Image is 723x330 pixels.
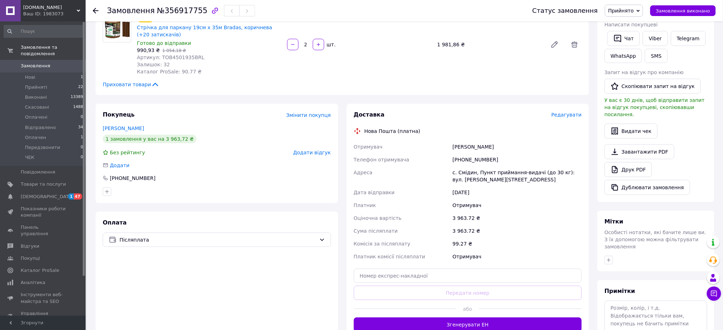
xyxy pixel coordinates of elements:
[451,199,583,212] div: Отримувач
[25,104,49,110] span: Скасовані
[73,104,83,110] span: 1488
[137,25,272,37] a: Стрічка для паркану 19см х 35м Bradas, коричнева (+20 затискачів)
[643,31,668,46] a: Viber
[451,225,583,237] div: 3 963.72 ₴
[21,194,73,200] span: [DEMOGRAPHIC_DATA]
[354,144,383,150] span: Отримувач
[533,7,598,14] div: Статус замовлення
[605,230,706,249] span: Особисті нотатки, які бачите лише ви. З їх допомогою можна фільтрувати замовлення
[68,194,74,200] span: 1
[21,224,66,237] span: Панель управління
[103,14,131,42] img: Стрічка для паркану 19см х 35м Bradas, коричнева (+20 затискачів)
[103,125,144,131] a: [PERSON_NAME]
[119,236,316,244] span: Післяплата
[354,202,376,208] span: Платник
[81,74,83,81] span: 1
[354,241,411,247] span: Комісія за післяплату
[451,166,583,186] div: с. Смідин, Пункт приймання-видачі (до 30 кг): вул. [PERSON_NAME][STREET_ADDRESS]
[21,255,40,262] span: Покупці
[78,124,83,131] span: 34
[451,237,583,250] div: 99.27 ₴
[25,84,47,91] span: Прийняті
[645,49,668,63] button: SMS
[605,162,652,177] a: Друк PDF
[605,22,658,27] span: Написати покупцеві
[25,144,60,151] span: Передзвонити
[451,153,583,166] div: [PHONE_NUMBER]
[551,112,582,118] span: Редагувати
[110,150,145,155] span: Без рейтингу
[21,310,66,323] span: Управління сайтом
[109,175,156,182] div: [PHONE_NUMBER]
[605,97,705,117] span: У вас є 30 днів, щоб відправити запит на відгук покупцеві, скопіювавши посилання.
[103,135,197,143] div: 1 замовлення у вас на 3 963,72 ₴
[451,186,583,199] div: [DATE]
[354,111,385,118] span: Доставка
[25,124,56,131] span: Відправлено
[605,69,684,75] span: Запит на відгук про компанію
[434,40,545,50] div: 1 981,86 ₴
[605,124,658,139] button: Видати чек
[21,279,45,286] span: Аналітика
[103,219,127,226] span: Оплата
[286,112,331,118] span: Змінити покупця
[21,169,55,175] span: Повідомлення
[548,37,562,52] a: Редагувати
[4,25,84,38] input: Пошук
[157,6,208,15] span: №356917755
[81,144,83,151] span: 0
[71,94,83,100] span: 13389
[363,128,422,135] div: Нова Пошта (платна)
[162,48,186,53] span: 1 054,18 ₴
[21,63,50,69] span: Замовлення
[137,62,170,67] span: Залишок: 32
[456,305,479,313] span: або
[23,4,77,11] span: tradesv.com.ua
[21,243,39,249] span: Відгуки
[137,47,160,53] span: 990,93 ₴
[451,212,583,225] div: 3 963.72 ₴
[605,144,674,159] a: Завантажити PDF
[605,288,635,294] span: Примітки
[707,287,721,301] button: Чат з покупцем
[110,163,129,168] span: Додати
[137,55,204,60] span: Артикул: TOB4501935BRL
[293,150,331,155] span: Додати відгук
[605,79,701,94] button: Скопіювати запит на відгук
[81,134,83,141] span: 1
[567,37,582,52] span: Видалити
[78,84,83,91] span: 22
[25,114,47,120] span: Оплачені
[81,114,83,120] span: 0
[354,254,426,259] span: Платник комісії післяплати
[451,250,583,263] div: Отримувач
[608,8,634,14] span: Прийнято
[21,181,66,187] span: Товари та послуги
[107,6,155,15] span: Замовлення
[354,269,582,283] input: Номер експрес-накладної
[25,154,34,161] span: ЧЕК
[650,5,716,16] button: Замовлення виконано
[354,228,398,234] span: Сума післяплати
[74,194,82,200] span: 47
[137,40,191,46] span: Готово до відправки
[605,180,690,195] button: Дублювати замовлення
[137,69,202,74] span: Каталог ProSale: 90.77 ₴
[93,7,98,14] div: Повернутися назад
[605,49,642,63] a: WhatsApp
[354,157,409,163] span: Телефон отримувача
[21,267,59,274] span: Каталог ProSale
[25,94,47,100] span: Виконані
[354,215,402,221] span: Оціночна вартість
[354,190,395,195] span: Дата відправки
[25,74,35,81] span: Нові
[451,140,583,153] div: [PERSON_NAME]
[325,41,336,48] div: шт.
[81,154,83,161] span: 0
[103,111,135,118] span: Покупець
[656,8,710,14] span: Замовлення виконано
[607,31,640,46] button: Чат
[354,170,373,175] span: Адреса
[23,11,86,17] div: Ваш ID: 1983073
[21,206,66,218] span: Показники роботи компанії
